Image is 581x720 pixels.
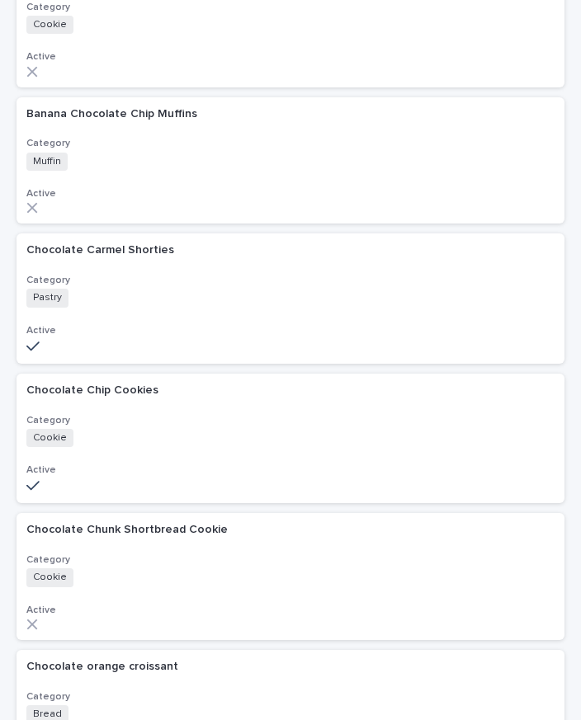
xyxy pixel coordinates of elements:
h3: Category [26,274,555,287]
p: Chocolate Chip Cookies [26,380,162,398]
h3: Category [26,690,555,704]
a: Chocolate Chip CookiesChocolate Chip Cookies CategoryCookieActive [17,374,564,504]
span: Cookie [26,568,73,586]
h3: Category [26,553,555,567]
p: Banana Chocolate Chip Muffins [26,104,201,121]
h3: Active [26,50,555,64]
h3: Active [26,464,555,477]
span: Cookie [26,429,73,447]
p: Chocolate Chunk Shortbread Cookie [26,520,231,537]
h3: Category [26,137,555,150]
span: Cookie [26,16,73,34]
h3: Active [26,187,555,200]
h3: Active [26,324,555,337]
p: Chocolate Carmel Shorties [26,240,177,257]
p: Chocolate orange croissant [26,656,182,674]
a: Banana Chocolate Chip MuffinsBanana Chocolate Chip Muffins CategoryMuffinActive [17,97,564,224]
a: Chocolate Carmel ShortiesChocolate Carmel Shorties CategoryPastryActive [17,233,564,364]
h3: Category [26,1,555,14]
span: Muffin [26,153,68,171]
span: Pastry [26,289,68,307]
h3: Active [26,604,555,617]
h3: Category [26,414,555,427]
a: Chocolate Chunk Shortbread CookieChocolate Chunk Shortbread Cookie CategoryCookieActive [17,513,564,640]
